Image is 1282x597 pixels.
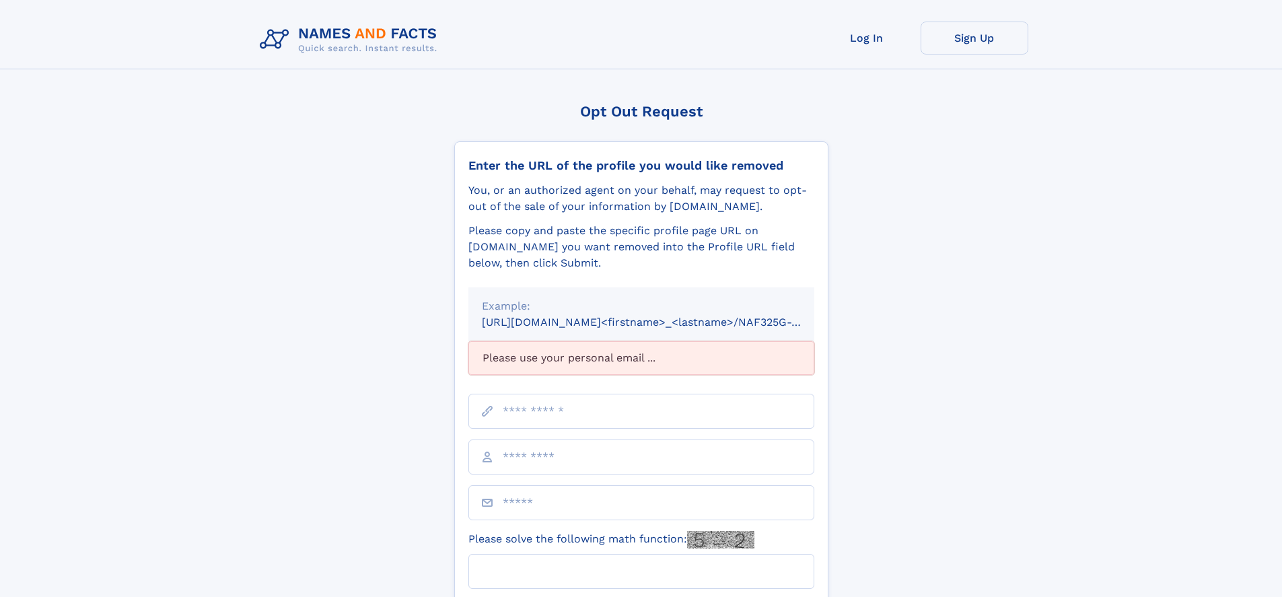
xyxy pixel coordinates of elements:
label: Please solve the following math function: [468,531,754,549]
div: Opt Out Request [454,103,828,120]
div: Please copy and paste the specific profile page URL on [DOMAIN_NAME] you want removed into the Pr... [468,223,814,271]
div: Example: [482,298,801,314]
a: Log In [813,22,921,55]
a: Sign Up [921,22,1028,55]
div: You, or an authorized agent on your behalf, may request to opt-out of the sale of your informatio... [468,182,814,215]
small: [URL][DOMAIN_NAME]<firstname>_<lastname>/NAF325G-xxxxxxxx [482,316,840,328]
img: Logo Names and Facts [254,22,448,58]
div: Please use your personal email ... [468,341,814,375]
div: Enter the URL of the profile you would like removed [468,158,814,173]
